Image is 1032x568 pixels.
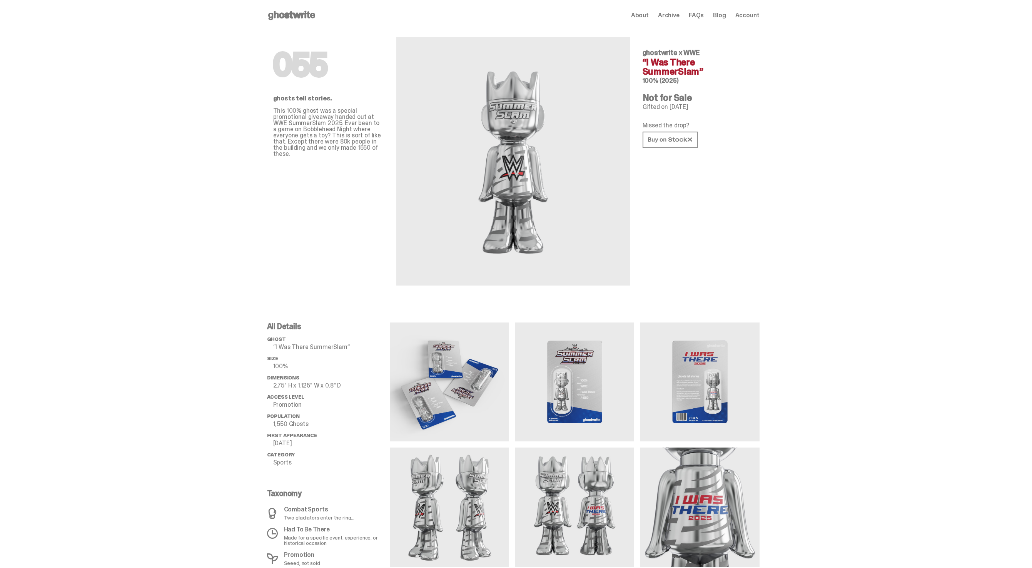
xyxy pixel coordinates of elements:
img: media gallery image [640,448,759,566]
p: Missed the drop? [643,122,753,129]
span: ghost [267,336,286,342]
img: WWE&ldquo;I Was There SummerSlam&rdquo; [429,55,598,267]
p: Two gladiators enter the ring... [284,515,355,520]
p: 100% [273,363,390,369]
h4: Not for Sale [643,93,753,102]
p: Made for a specific event, experience, or historical occasion [284,535,386,546]
h1: 055 [273,49,384,80]
a: Archive [658,12,680,18]
span: Dimensions [267,374,299,381]
img: media gallery image [515,322,634,441]
p: Sports [273,459,390,466]
p: Promotion [273,402,390,408]
img: media gallery image [390,322,509,441]
img: media gallery image [515,448,634,566]
p: ghosts tell stories. [273,95,384,102]
a: Blog [713,12,726,18]
span: 100% (2025) [643,77,679,85]
p: Gifted on [DATE] [643,104,753,110]
p: Had To Be There [284,526,386,533]
span: Population [267,413,300,419]
p: This 100% ghost was a special promotional giveaway handed out at WWE SummerSlam 2025. Ever been t... [273,108,384,157]
a: Account [735,12,760,18]
p: “I Was There SummerSlam” [273,344,390,350]
p: 2.75" H x 1.125" W x 0.8" D [273,383,390,389]
span: Access Level [267,394,304,400]
p: 1,550 Ghosts [273,421,390,427]
p: Seeed, not sold [284,560,320,566]
img: media gallery image [640,322,759,441]
p: Taxonomy [267,489,386,497]
p: Promotion [284,552,320,558]
a: FAQs [689,12,704,18]
a: About [631,12,649,18]
p: All Details [267,322,390,330]
span: Category [267,451,295,458]
span: First Appearance [267,432,317,439]
h4: “I Was There SummerSlam” [643,58,753,76]
span: ghostwrite x WWE [643,48,700,57]
img: media gallery image [390,448,509,566]
p: [DATE] [273,440,390,446]
p: Combat Sports [284,506,355,513]
span: Size [267,355,278,362]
